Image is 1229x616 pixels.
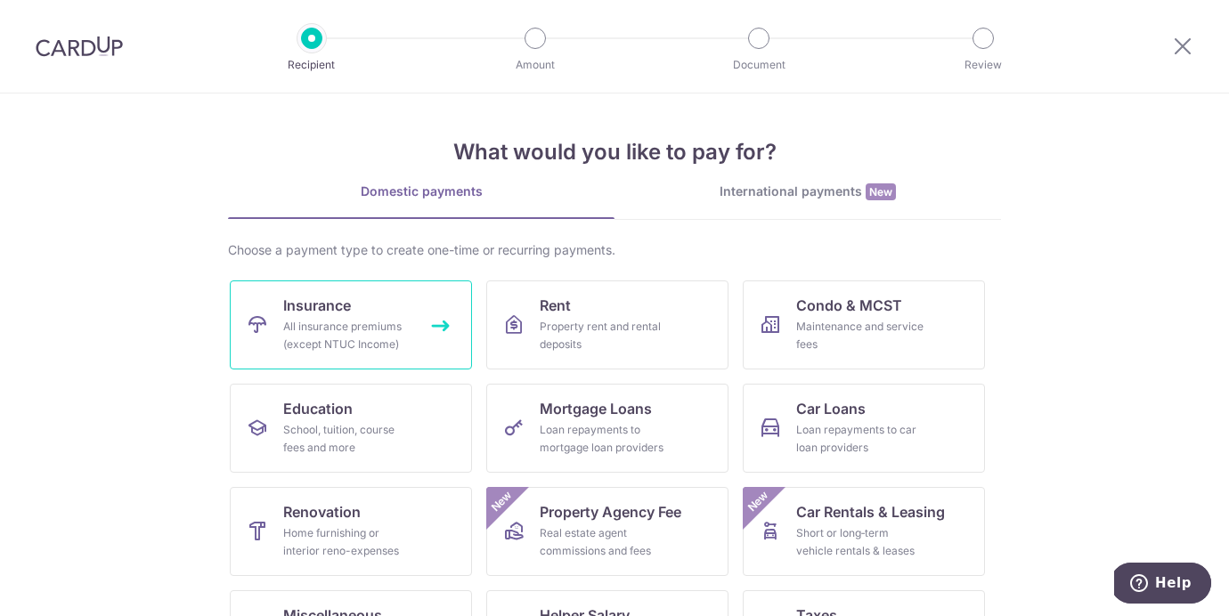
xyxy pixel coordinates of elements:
a: Car Rentals & LeasingShort or long‑term vehicle rentals & leasesNew [743,487,985,576]
p: Recipient [246,56,378,74]
span: Car Loans [796,398,866,419]
a: Condo & MCSTMaintenance and service fees [743,280,985,369]
p: Review [917,56,1049,74]
span: Renovation [283,501,361,523]
div: Choose a payment type to create one-time or recurring payments. [228,241,1001,259]
span: Rent [540,295,571,316]
div: Loan repayments to mortgage loan providers [540,421,668,457]
span: New [866,183,896,200]
span: New [744,487,773,516]
div: International payments [614,182,1001,201]
span: Property Agency Fee [540,501,681,523]
span: Education [283,398,353,419]
a: Car LoansLoan repayments to car loan providers [743,384,985,473]
span: Help [41,12,77,28]
h4: What would you like to pay for? [228,136,1001,168]
iframe: Opens a widget where you can find more information [1114,563,1211,607]
a: Mortgage LoansLoan repayments to mortgage loan providers [486,384,728,473]
span: New [487,487,517,516]
p: Document [693,56,825,74]
span: Insurance [283,295,351,316]
span: Condo & MCST [796,295,902,316]
div: Maintenance and service fees [796,318,924,353]
a: RentProperty rent and rental deposits [486,280,728,369]
a: RenovationHome furnishing or interior reno-expenses [230,487,472,576]
p: Amount [469,56,601,74]
div: Domestic payments [228,182,614,200]
div: Real estate agent commissions and fees [540,524,668,560]
a: Property Agency FeeReal estate agent commissions and feesNew [486,487,728,576]
a: InsuranceAll insurance premiums (except NTUC Income) [230,280,472,369]
a: EducationSchool, tuition, course fees and more [230,384,472,473]
img: CardUp [36,36,123,57]
div: School, tuition, course fees and more [283,421,411,457]
div: Property rent and rental deposits [540,318,668,353]
div: Home furnishing or interior reno-expenses [283,524,411,560]
span: Mortgage Loans [540,398,652,419]
div: Short or long‑term vehicle rentals & leases [796,524,924,560]
div: Loan repayments to car loan providers [796,421,924,457]
div: All insurance premiums (except NTUC Income) [283,318,411,353]
span: Car Rentals & Leasing [796,501,945,523]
